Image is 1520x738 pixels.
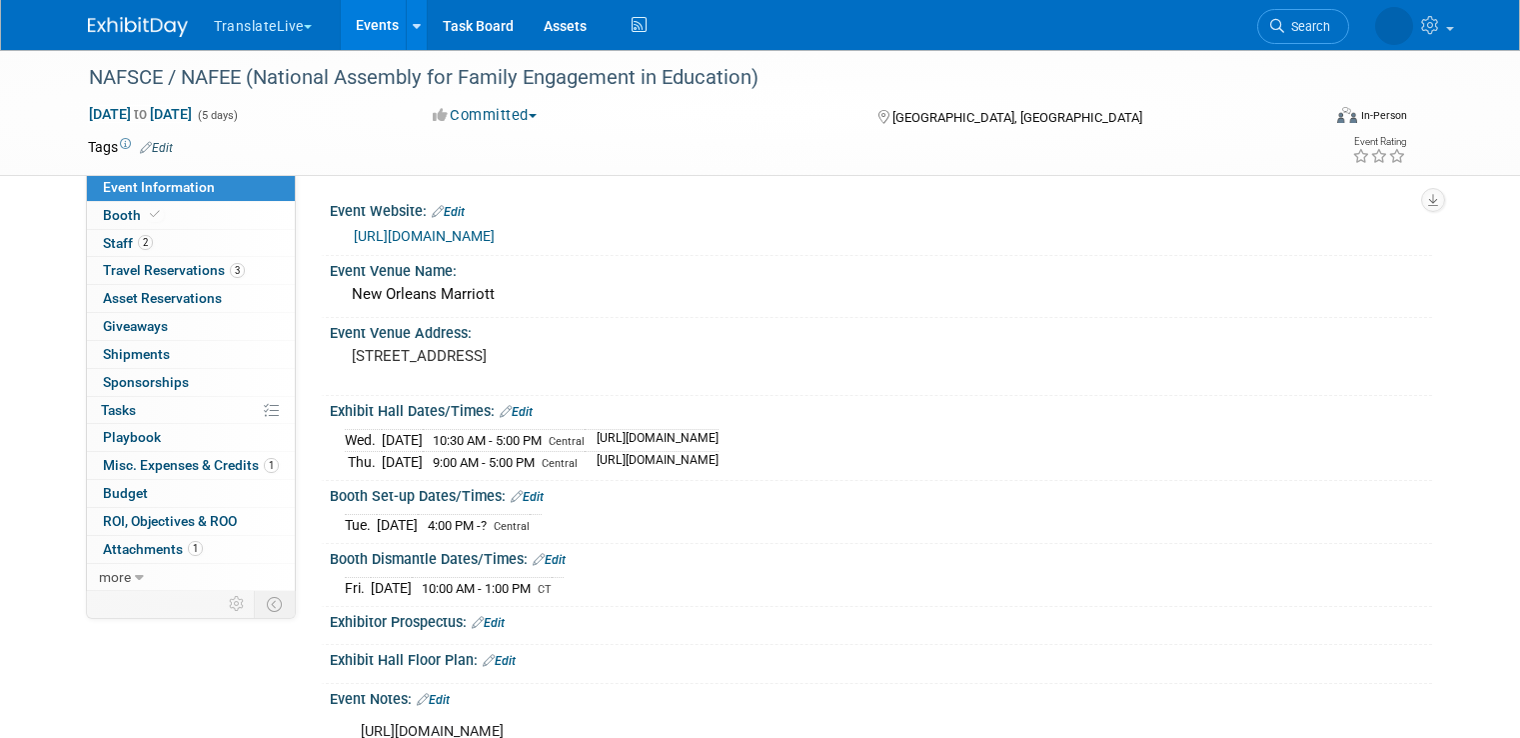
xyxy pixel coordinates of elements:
div: Exhibit Hall Dates/Times: [330,396,1432,422]
a: Booth [87,202,295,229]
span: [DATE] [DATE] [88,105,193,123]
div: NAFSCE / NAFEE (National Assembly for Family Engagement in Education) [82,60,1295,96]
div: Event Venue Name: [330,256,1432,281]
pre: [STREET_ADDRESS] [352,347,767,365]
a: Attachments1 [87,536,295,563]
button: Committed [426,105,545,126]
span: 10:00 AM - 1:00 PM [422,581,531,596]
div: In-Person [1360,108,1407,123]
td: [DATE] [382,430,423,452]
div: New Orleans Marriott [345,279,1417,310]
span: more [99,569,131,585]
a: Edit [140,141,173,155]
span: [GEOGRAPHIC_DATA], [GEOGRAPHIC_DATA] [892,110,1142,125]
div: Event Rating [1352,137,1406,147]
span: to [131,106,150,122]
td: Wed. [345,430,382,452]
a: Edit [483,654,516,668]
a: Playbook [87,424,295,451]
a: Staff2 [87,230,295,257]
div: Event Website: [330,196,1432,222]
span: 1 [264,458,279,473]
span: Search [1284,19,1330,34]
a: Edit [417,693,450,707]
span: Shipments [103,346,170,362]
a: more [87,564,295,591]
img: Mikaela Quigley [1375,7,1413,45]
div: Event Notes: [330,684,1432,710]
a: Misc. Expenses & Credits1 [87,452,295,479]
i: Booth reservation complete [150,209,160,220]
span: Giveaways [103,318,168,334]
div: Event Format [1212,104,1407,134]
a: Sponsorships [87,369,295,396]
a: Edit [432,205,465,219]
a: Shipments [87,341,295,368]
span: 2 [138,235,153,250]
a: Edit [500,405,533,419]
td: [URL][DOMAIN_NAME] [585,452,719,473]
span: Misc. Expenses & Credits [103,457,279,473]
a: Edit [472,616,505,630]
span: Booth [103,207,164,223]
td: [DATE] [371,578,412,599]
a: Travel Reservations3 [87,257,295,284]
span: Budget [103,485,148,501]
td: [DATE] [382,452,423,473]
img: ExhibitDay [88,17,188,37]
a: Budget [87,480,295,507]
td: [URL][DOMAIN_NAME] [585,430,719,452]
span: 4:00 PM - [428,518,490,533]
td: Tags [88,137,173,157]
span: 1 [188,541,203,556]
div: Exhibitor Prospectus: [330,607,1432,633]
a: Giveaways [87,313,295,340]
span: 10:30 AM - 5:00 PM [433,433,542,448]
a: Edit [533,553,566,567]
div: Exhibit Hall Floor Plan: [330,645,1432,671]
span: Travel Reservations [103,262,245,278]
a: Search [1257,9,1349,44]
span: 3 [230,263,245,278]
span: Tasks [101,402,136,418]
a: Event Information [87,174,295,201]
div: Booth Dismantle Dates/Times: [330,544,1432,570]
td: Fri. [345,578,371,599]
span: Central [542,457,578,470]
span: Central [494,520,530,533]
span: (5 days) [196,109,238,122]
img: Format-Inperson.png [1337,107,1357,123]
td: [DATE] [377,515,418,536]
td: Personalize Event Tab Strip [220,591,255,617]
span: Staff [103,235,153,251]
a: Asset Reservations [87,285,295,312]
a: Edit [511,490,544,504]
div: Event Venue Address: [330,318,1432,343]
span: Asset Reservations [103,290,222,306]
a: [URL][DOMAIN_NAME] [354,228,495,244]
span: Central [549,435,585,448]
span: CT [538,583,552,596]
td: Thu. [345,452,382,473]
a: Tasks [87,397,295,424]
span: Event Information [103,179,215,195]
span: Sponsorships [103,374,189,390]
span: ? [481,518,487,533]
td: Tue. [345,515,377,536]
a: ROI, Objectives & ROO [87,508,295,535]
div: Booth Set-up Dates/Times: [330,481,1432,507]
span: Attachments [103,541,203,557]
span: 9:00 AM - 5:00 PM [433,455,535,470]
td: Toggle Event Tabs [255,591,296,617]
span: Playbook [103,429,161,445]
span: ROI, Objectives & ROO [103,513,237,529]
